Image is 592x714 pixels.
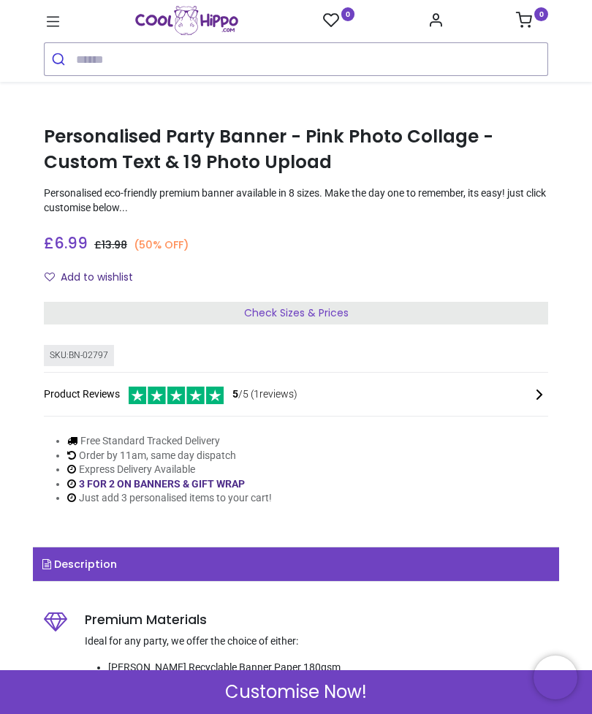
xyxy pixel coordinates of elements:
li: Just add 3 personalised items to your cart! [67,491,272,506]
span: 6.99 [54,232,88,254]
span: Check Sizes & Prices [244,305,349,320]
button: Add to wishlistAdd to wishlist [44,265,145,290]
small: (50% OFF) [134,238,189,252]
a: 3 FOR 2 ON BANNERS & GIFT WRAP [79,478,245,490]
h5: Premium Materials [85,611,548,629]
a: Logo of Cool Hippo [135,6,238,35]
div: SKU: BN-02797 [44,345,114,366]
sup: 0 [341,7,355,21]
span: 5 [232,388,238,400]
a: 0 [516,16,548,28]
a: 0 [323,12,355,30]
a: Account Info [428,16,444,28]
span: £ [44,232,88,254]
p: Personalised eco-friendly premium banner available in 8 sizes. Make the day one to remember, its ... [44,186,548,215]
li: [PERSON_NAME] Recyclable Banner Paper 180gsm [108,661,548,675]
h1: Personalised Party Banner - Pink Photo Collage - Custom Text & 19 Photo Upload [44,124,548,175]
li: Free Standard Tracked Delivery [67,434,272,449]
img: Cool Hippo [135,6,238,35]
li: Order by 11am, same day dispatch [67,449,272,463]
span: Customise Now! [225,680,367,704]
button: Submit [45,43,76,75]
sup: 0 [534,7,548,21]
span: /5 ( 1 reviews) [232,387,297,402]
li: Express Delivery Available [67,463,272,477]
iframe: Brevo live chat [534,656,577,699]
div: Product Reviews [44,384,548,404]
span: 13.98 [102,238,127,252]
p: Ideal for any party, we offer the choice of either: [85,634,548,649]
span: £ [94,238,127,252]
a: Description [33,547,559,581]
i: Add to wishlist [45,272,55,282]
